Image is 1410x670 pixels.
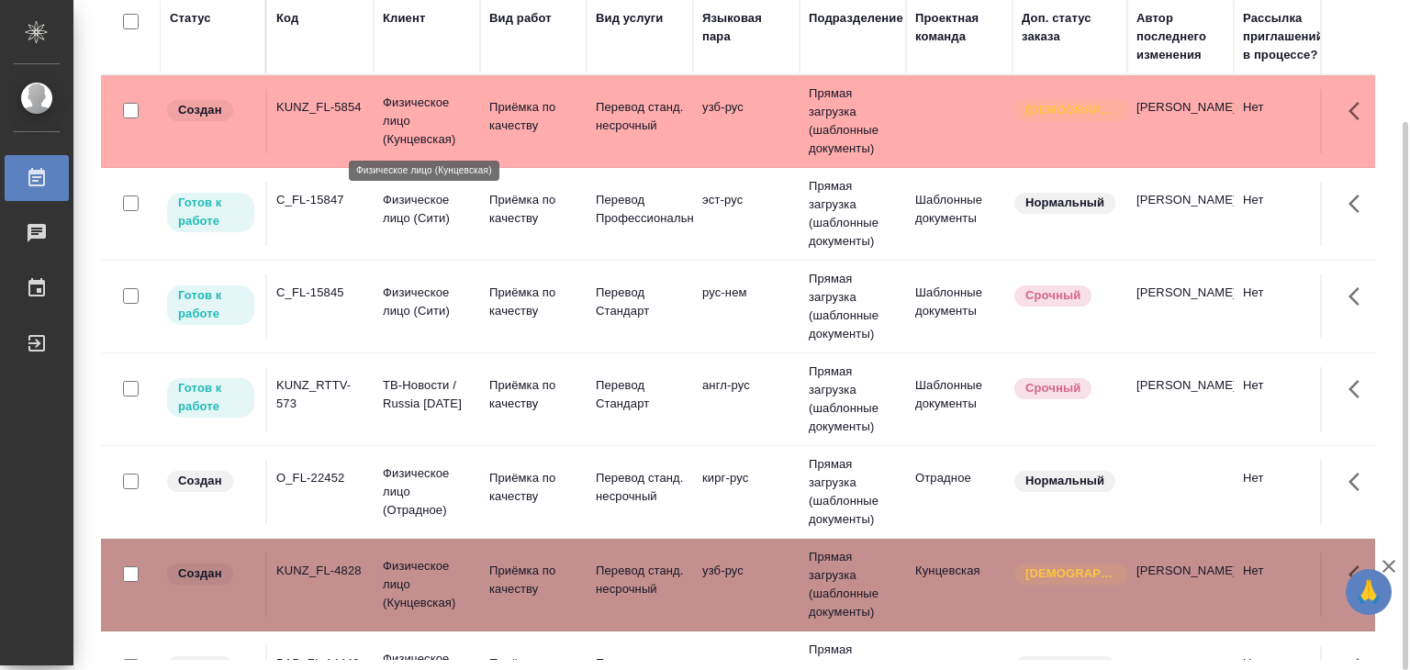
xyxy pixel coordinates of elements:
div: KUNZ_FL-4828 [276,562,364,580]
td: Прямая загрузка (шаблонные документы) [800,446,906,538]
div: Проектная команда [915,9,1003,46]
td: кирг-рус [693,460,800,524]
div: C_FL-15847 [276,191,364,209]
td: Прямая загрузка (шаблонные документы) [800,539,906,631]
div: O_FL-22452 [276,469,364,487]
td: англ-рус [693,367,800,431]
td: Нет [1234,460,1340,524]
div: Доп. статус заказа [1022,9,1118,46]
td: Шаблонные документы [906,182,1013,246]
td: [PERSON_NAME] [1127,553,1234,617]
td: [PERSON_NAME] [1127,367,1234,431]
div: Языковая пара [702,9,790,46]
p: Приёмка по качеству [489,469,577,506]
p: Приёмка по качеству [489,562,577,598]
p: Физическое лицо (Кунцевская) [383,94,471,149]
p: Перевод станд. несрочный [596,98,684,135]
td: Нет [1234,89,1340,153]
div: KUNZ_FL-5854 [276,98,364,117]
td: [PERSON_NAME] [1127,182,1234,246]
button: Здесь прячутся важные кнопки [1337,553,1382,597]
p: Срочный [1025,286,1080,305]
button: Здесь прячутся важные кнопки [1337,182,1382,226]
div: Автор последнего изменения [1136,9,1225,64]
p: Нормальный [1025,472,1104,490]
div: Рассылка приглашений в процессе? [1243,9,1331,64]
div: Статус [170,9,211,28]
td: Отрадное [906,460,1013,524]
td: Нет [1234,182,1340,246]
div: Код [276,9,298,28]
div: Подразделение [809,9,903,28]
td: Прямая загрузка (шаблонные документы) [800,353,906,445]
button: Здесь прячутся важные кнопки [1337,274,1382,318]
p: Создан [178,101,222,119]
p: Создан [178,472,222,490]
p: Перевод Стандарт [596,376,684,413]
td: рус-нем [693,274,800,339]
td: эст-рус [693,182,800,246]
td: Прямая загрузка (шаблонные документы) [800,75,906,167]
td: Нет [1234,367,1340,431]
p: Приёмка по качеству [489,376,577,413]
p: Физическое лицо (Отрадное) [383,464,471,519]
td: Шаблонные документы [906,367,1013,431]
p: Нормальный [1025,194,1104,212]
td: Нет [1234,274,1340,339]
td: [PERSON_NAME] [1127,274,1234,339]
p: Готов к работе [178,194,243,230]
p: Физическое лицо (Сити) [383,191,471,228]
div: Клиент [383,9,425,28]
p: Физическое лицо (Сити) [383,284,471,320]
p: Приёмка по качеству [489,98,577,135]
td: узб-рус [693,553,800,617]
p: [DEMOGRAPHIC_DATA] [1025,101,1117,119]
div: C_FL-15845 [276,284,364,302]
span: 🙏 [1353,573,1384,611]
div: KUNZ_RTTV-573 [276,376,364,413]
td: узб-рус [693,89,800,153]
div: Исполнитель может приступить к работе [165,284,256,327]
div: Вид услуги [596,9,664,28]
p: Готов к работе [178,379,243,416]
p: [DEMOGRAPHIC_DATA] [1025,564,1117,583]
p: Готов к работе [178,286,243,323]
p: Срочный [1025,379,1080,397]
p: Перевод Стандарт [596,284,684,320]
td: Прямая загрузка (шаблонные документы) [800,261,906,352]
div: Заказ еще не согласован с клиентом, искать исполнителей рано [165,562,256,586]
p: Перевод станд. несрочный [596,469,684,506]
button: 🙏 [1346,569,1392,615]
div: Исполнитель может приступить к работе [165,191,256,234]
div: Заказ еще не согласован с клиентом, искать исполнителей рано [165,98,256,123]
td: Прямая загрузка (шаблонные документы) [800,168,906,260]
button: Здесь прячутся важные кнопки [1337,460,1382,504]
p: ТВ-Новости / Russia [DATE] [383,376,471,413]
p: Приёмка по качеству [489,191,577,228]
p: Приёмка по качеству [489,284,577,320]
button: Здесь прячутся важные кнопки [1337,89,1382,133]
div: Вид работ [489,9,552,28]
td: Кунцевская [906,553,1013,617]
td: Шаблонные документы [906,274,1013,339]
td: Нет [1234,553,1340,617]
p: Создан [178,564,222,583]
button: Здесь прячутся важные кнопки [1337,367,1382,411]
p: Перевод станд. несрочный [596,562,684,598]
div: Исполнитель может приступить к работе [165,376,256,419]
div: Заказ еще не согласован с клиентом, искать исполнителей рано [165,469,256,494]
p: Перевод Профессиональный [596,191,684,228]
p: Физическое лицо (Кунцевская) [383,557,471,612]
td: [PERSON_NAME] [1127,89,1234,153]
